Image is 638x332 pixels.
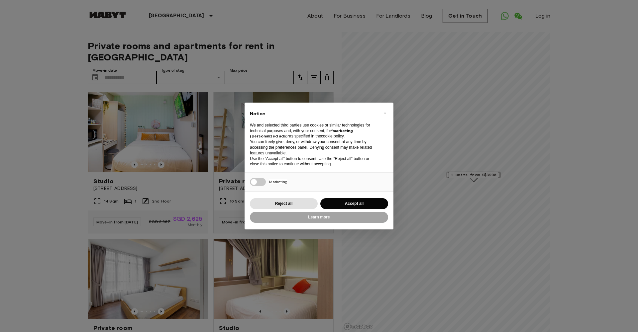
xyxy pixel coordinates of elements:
[269,179,287,184] span: Marketing
[250,111,377,117] h2: Notice
[250,123,377,139] p: We and selected third parties use cookies or similar technologies for technical purposes and, wit...
[250,156,377,167] p: Use the “Accept all” button to consent. Use the “Reject all” button or close this notice to conti...
[320,198,388,209] button: Accept all
[250,128,353,139] strong: “marketing (personalized ads)”
[379,108,390,119] button: Close this notice
[384,109,386,117] span: ×
[250,139,377,156] p: You can freely give, deny, or withdraw your consent at any time by accessing the preferences pane...
[250,198,318,209] button: Reject all
[321,134,344,138] a: cookie policy
[250,212,388,223] button: Learn more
